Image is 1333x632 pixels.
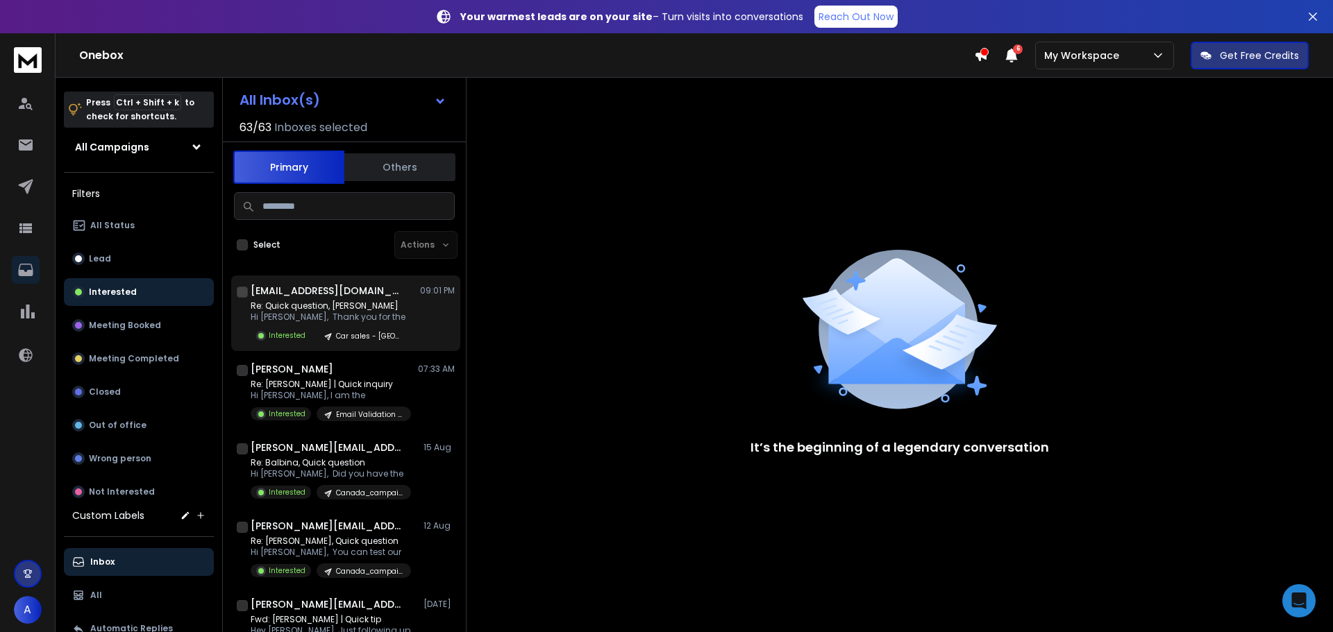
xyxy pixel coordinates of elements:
h3: Custom Labels [72,509,144,522]
h1: All Inbox(s) [240,93,320,107]
p: It’s the beginning of a legendary conversation [751,438,1049,457]
button: All Inbox(s) [228,86,458,114]
p: Wrong person [89,453,151,464]
span: 63 / 63 [240,119,271,136]
p: – Turn visits into conversations [460,10,803,24]
h1: [EMAIL_ADDRESS][DOMAIN_NAME] +2 [251,284,403,298]
a: Reach Out Now [814,6,898,28]
p: All Status [90,220,135,231]
h3: Inboxes selected [274,119,367,136]
button: Out of office [64,411,214,439]
label: Select [253,239,280,250]
p: Interested [269,487,305,497]
button: A [14,596,42,624]
h1: [PERSON_NAME][EMAIL_ADDRESS][DOMAIN_NAME] [251,597,403,611]
p: Interested [269,565,305,576]
button: All Campaigns [64,133,214,161]
p: Re: [PERSON_NAME] | Quick inquiry [251,379,411,390]
p: 12 Aug [424,520,455,531]
p: Hi [PERSON_NAME], Thank you for the [251,311,411,323]
p: Meeting Booked [89,320,161,331]
p: Canada_campaign [336,488,403,498]
h1: [PERSON_NAME][EMAIL_ADDRESS][DOMAIN_NAME] [251,441,403,454]
button: Get Free Credits [1191,42,1309,69]
h1: Onebox [79,47,974,64]
button: All [64,581,214,609]
p: Meeting Completed [89,353,179,364]
p: Re: Quick question, [PERSON_NAME] [251,300,411,311]
button: Wrong person [64,445,214,472]
p: Hi [PERSON_NAME], Did you have the [251,468,411,479]
p: Get Free Credits [1220,49,1299,62]
button: Interested [64,278,214,306]
button: Closed [64,378,214,406]
button: All Status [64,212,214,239]
p: 09:01 PM [420,285,455,296]
button: Meeting Booked [64,311,214,339]
p: Interested [269,330,305,341]
p: Re: Balbina, Quick question [251,457,411,468]
h1: [PERSON_NAME] [251,362,333,376]
button: Inbox [64,548,214,576]
p: Hi [PERSON_NAME], I am the [251,390,411,401]
p: 15 Aug [424,442,455,453]
p: Interested [89,287,137,298]
button: Meeting Completed [64,345,214,373]
span: Ctrl + Shift + k [114,94,181,110]
h1: All Campaigns [75,140,149,154]
p: Car sales - [GEOGRAPHIC_DATA] 1st tier [336,331,403,341]
button: Lead [64,245,214,273]
p: Press to check for shortcuts. [86,96,194,123]
p: 07:33 AM [418,364,455,375]
img: logo [14,47,42,73]
p: Interested [269,409,305,419]
div: Open Intercom Messenger [1282,584,1316,617]
span: 6 [1013,44,1023,54]
p: Out of office [89,420,146,431]
p: My Workspace [1044,49,1125,62]
p: Canada_campaign [336,566,403,577]
p: Fwd: [PERSON_NAME] | Quick tip [251,614,412,625]
p: Re: [PERSON_NAME], Quick question [251,536,411,547]
strong: Your warmest leads are on your site [460,10,653,24]
button: Primary [233,151,344,184]
p: Closed [89,386,121,398]
p: [DATE] [424,599,455,610]
p: Email Validation Campaign_2 [336,409,403,420]
p: Not Interested [89,486,155,497]
button: Not Interested [64,478,214,506]
button: Others [344,152,455,182]
p: Inbox [90,556,115,567]
p: Hi [PERSON_NAME], You can test our [251,547,411,558]
p: Lead [89,253,111,264]
h3: Filters [64,184,214,203]
p: Reach Out Now [819,10,894,24]
p: All [90,590,102,601]
h1: [PERSON_NAME][EMAIL_ADDRESS][DOMAIN_NAME] [251,519,403,533]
